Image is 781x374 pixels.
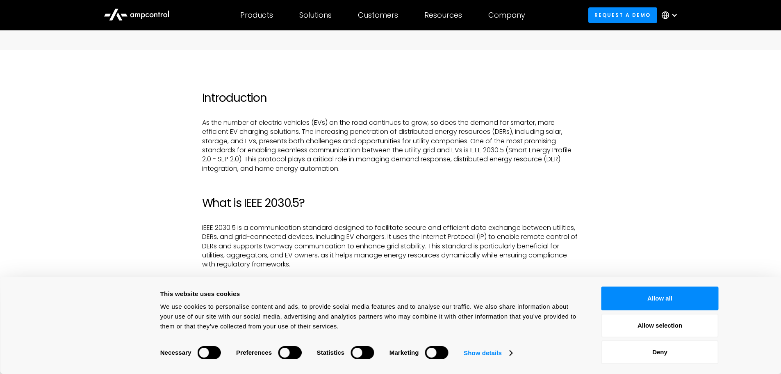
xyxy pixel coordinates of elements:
div: This website uses cookies [160,289,583,299]
div: Resources [424,11,462,20]
div: Products [240,11,273,20]
div: We use cookies to personalise content and ads, to provide social media features and to analyse ou... [160,302,583,331]
div: Customers [358,11,398,20]
div: Company [488,11,525,20]
button: Deny [601,340,719,364]
p: IEEE 2030.5 is a communication standard designed to facilitate secure and efficient data exchange... [202,223,579,269]
div: Solutions [299,11,332,20]
button: Allow all [601,287,719,310]
strong: Statistics [317,349,345,356]
a: Show details [464,347,512,359]
h2: Introduction [202,91,579,105]
strong: Marketing [389,349,419,356]
h2: What is IEEE 2030.5? [202,196,579,210]
strong: Preferences [236,349,272,356]
a: Request a demo [588,7,657,23]
strong: Necessary [160,349,191,356]
button: Allow selection [601,314,719,337]
p: As the number of electric vehicles (EVs) on the road continues to grow, so does the demand for sm... [202,118,579,173]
